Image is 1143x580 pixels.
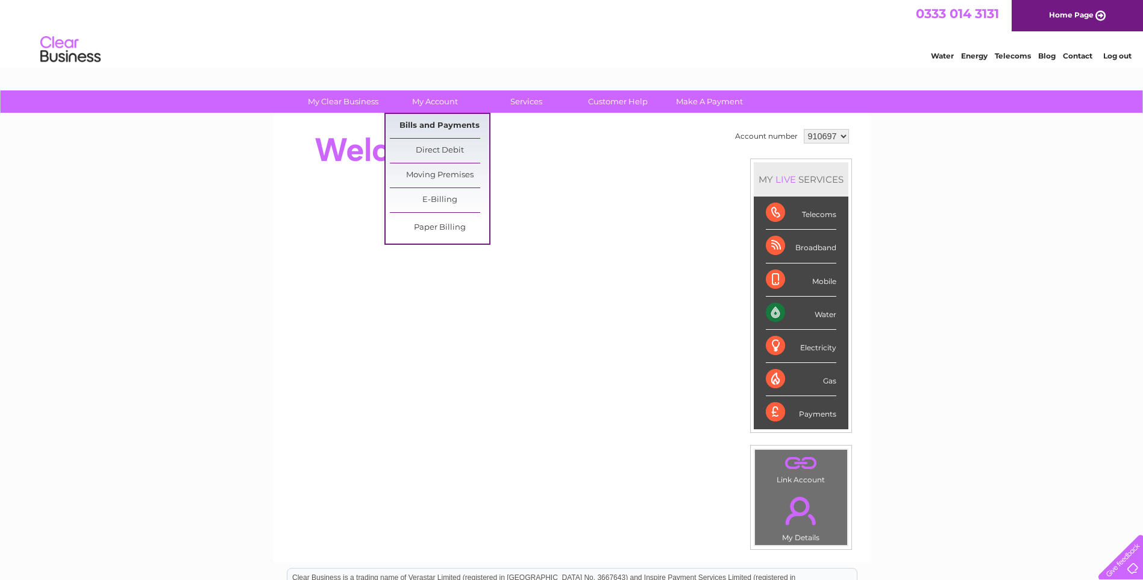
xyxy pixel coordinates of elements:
[773,174,798,185] div: LIVE
[390,163,489,188] a: Moving Premises
[766,230,836,263] div: Broadband
[1038,51,1056,60] a: Blog
[293,90,393,113] a: My Clear Business
[385,90,484,113] a: My Account
[931,51,954,60] a: Water
[758,453,844,474] a: .
[477,90,576,113] a: Services
[766,363,836,396] div: Gas
[1063,51,1092,60] a: Contact
[568,90,668,113] a: Customer Help
[766,330,836,363] div: Electricity
[390,188,489,212] a: E-Billing
[40,31,101,68] img: logo.png
[758,490,844,532] a: .
[916,6,999,21] a: 0333 014 3131
[766,297,836,330] div: Water
[287,7,857,58] div: Clear Business is a trading name of Verastar Limited (registered in [GEOGRAPHIC_DATA] No. 3667643...
[754,449,848,487] td: Link Account
[754,487,848,546] td: My Details
[732,126,801,147] td: Account number
[660,90,759,113] a: Make A Payment
[766,197,836,230] div: Telecoms
[961,51,988,60] a: Energy
[754,162,848,197] div: MY SERVICES
[390,114,489,138] a: Bills and Payments
[390,216,489,240] a: Paper Billing
[766,263,836,297] div: Mobile
[1103,51,1132,60] a: Log out
[766,396,836,429] div: Payments
[390,139,489,163] a: Direct Debit
[995,51,1031,60] a: Telecoms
